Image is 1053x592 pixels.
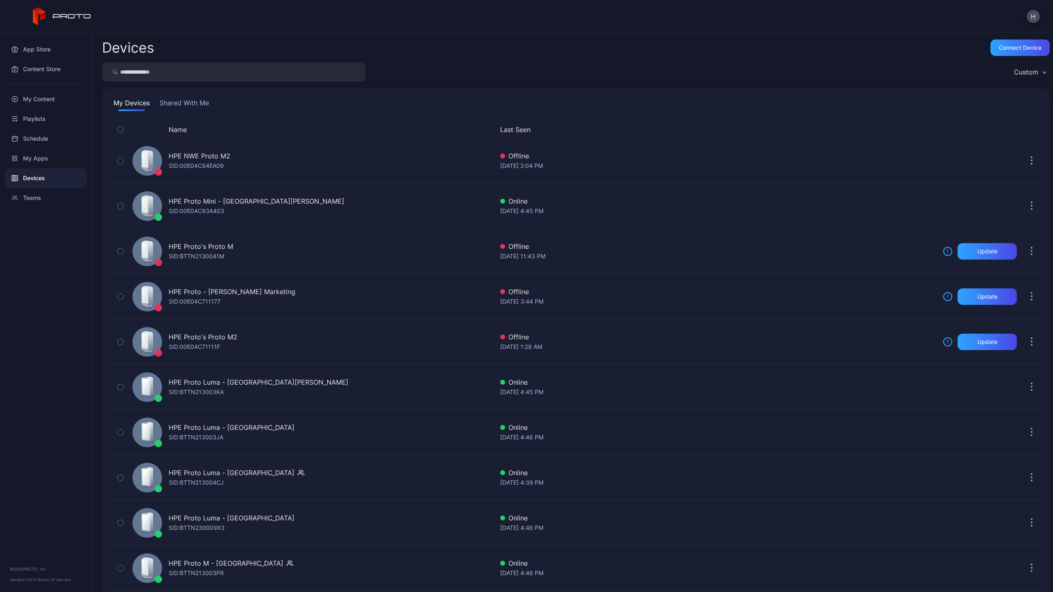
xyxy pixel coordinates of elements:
[500,377,936,387] div: Online
[500,297,936,306] div: [DATE] 3:44 PM
[500,468,936,478] div: Online
[169,287,295,297] div: HPE Proto - [PERSON_NAME] Marketing
[169,332,237,342] div: HPE Proto's Proto M2
[500,241,936,251] div: Offline
[500,206,936,216] div: [DATE] 4:45 PM
[169,125,187,135] button: Name
[1023,125,1040,135] div: Options
[169,251,224,261] div: SID: BTTN2130041M
[500,513,936,523] div: Online
[169,558,283,568] div: HPE Proto M - [GEOGRAPHIC_DATA]
[1014,68,1038,76] div: Custom
[5,149,87,168] a: My Apps
[977,248,997,255] div: Update
[5,59,87,79] a: Content Store
[990,39,1050,56] button: Connect device
[939,125,1014,135] div: Update Device
[958,243,1017,260] button: Update
[500,151,936,161] div: Offline
[5,129,87,149] a: Schedule
[500,332,936,342] div: Offline
[169,377,348,387] div: HPE Proto Luma - [GEOGRAPHIC_DATA][PERSON_NAME]
[500,161,936,171] div: [DATE] 2:04 PM
[500,523,936,533] div: [DATE] 4:46 PM
[10,566,82,572] div: © 2025 PROTO, Inc.
[169,523,225,533] div: SID: BTTN230009X3
[500,287,936,297] div: Offline
[169,151,230,161] div: HPE NWE Proto M2
[5,168,87,188] a: Devices
[999,44,1041,51] div: Connect device
[500,432,936,442] div: [DATE] 4:46 PM
[1027,10,1040,23] button: H
[500,342,936,352] div: [DATE] 1:28 AM
[500,568,936,578] div: [DATE] 4:46 PM
[958,334,1017,350] button: Update
[500,387,936,397] div: [DATE] 4:45 PM
[169,468,295,478] div: HPE Proto Luma - [GEOGRAPHIC_DATA]
[169,297,220,306] div: SID: 00E04C711177
[112,98,151,111] button: My Devices
[169,387,224,397] div: SID: BTTN213003KA
[500,251,936,261] div: [DATE] 11:43 PM
[169,478,224,488] div: SID: BTTN213004CJ
[5,39,87,59] a: App Store
[958,288,1017,305] button: Update
[169,206,224,216] div: SID: 00E04C93A403
[5,89,87,109] a: My Content
[169,196,344,206] div: HPE Proto Mini - [GEOGRAPHIC_DATA][PERSON_NAME]
[977,339,997,345] div: Update
[977,293,997,300] div: Update
[169,432,223,442] div: SID: BTTN213003JA
[10,577,37,582] span: Version 1.13.1 •
[169,568,224,578] div: SID: BTTN213003PR
[169,423,295,432] div: HPE Proto Luma - [GEOGRAPHIC_DATA]
[500,125,933,135] button: Last Seen
[500,558,936,568] div: Online
[169,513,295,523] div: HPE Proto Luma - [GEOGRAPHIC_DATA]
[500,196,936,206] div: Online
[1010,63,1050,81] button: Custom
[158,98,211,111] button: Shared With Me
[500,423,936,432] div: Online
[500,478,936,488] div: [DATE] 4:39 PM
[169,241,233,251] div: HPE Proto's Proto M
[5,109,87,129] a: Playlists
[37,577,71,582] a: Terms Of Service
[169,342,220,352] div: SID: 00E04C71111F
[102,40,154,55] h2: Devices
[5,188,87,208] a: Teams
[169,161,224,171] div: SID: 00E04C94EA09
